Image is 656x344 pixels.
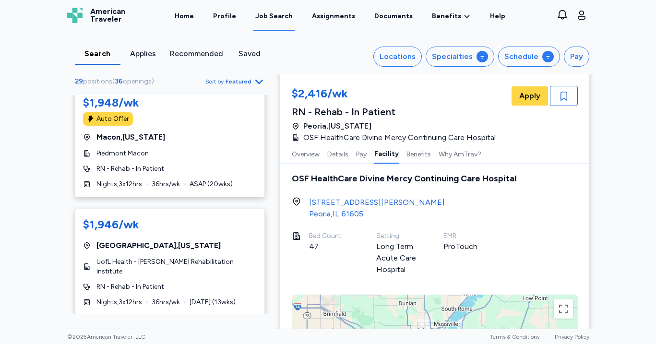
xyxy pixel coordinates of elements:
button: Specialties [426,47,494,67]
button: Sort byFeatured [205,76,265,87]
div: ( ) [75,77,158,86]
span: 36 hrs/wk [152,297,180,307]
div: 47 [309,241,353,252]
span: ASAP ( 20 wks) [190,179,233,189]
span: [GEOGRAPHIC_DATA] , [US_STATE] [96,240,221,251]
span: RN - Rehab - In Patient [96,164,164,174]
div: OSF HealthCare Divine Mercy Continuing Care Hospital [292,172,578,185]
div: Saved [231,48,269,59]
div: $1,948/wk [83,95,139,110]
div: ProTouch [443,241,488,252]
span: positions [83,77,112,85]
button: Pay [564,47,589,67]
button: Schedule [498,47,560,67]
img: Logo [67,8,83,23]
span: Nights , 3 x 12 hrs [96,179,142,189]
span: Nights , 3 x 12 hrs [96,297,142,307]
span: Apply [519,90,540,102]
div: $2,416/wk [292,86,501,103]
div: Pay [570,51,583,62]
div: Schedule [504,51,538,62]
div: EMR [443,231,488,241]
button: Toggle fullscreen view [554,299,573,319]
a: Job Search [253,1,295,31]
div: RN - Rehab - In Patient [292,105,501,119]
span: Featured [226,78,251,85]
span: Peoria , [US_STATE] [303,120,371,132]
button: Locations [373,47,422,67]
span: 36 hrs/wk [152,179,180,189]
span: 29 [75,77,83,85]
a: Benefits [432,12,471,21]
span: © 2025 American Traveler, LLC [67,333,145,341]
button: Why AmTrav? [439,143,481,164]
div: Long Term Acute Care Hospital [376,241,420,275]
a: Terms & Conditions [490,333,539,340]
div: [STREET_ADDRESS][PERSON_NAME] [309,197,445,208]
span: Sort by [205,78,224,85]
button: Facility [374,143,399,164]
div: Job Search [255,12,293,21]
button: Apply [512,86,548,106]
div: Auto Offer [96,114,129,124]
span: RN - Rehab - In Patient [96,282,164,292]
div: Recommended [170,48,223,59]
button: Details [327,143,348,164]
span: Benefits [432,12,461,21]
a: Privacy Policy [555,333,589,340]
button: Benefits [406,143,431,164]
div: $1,946/wk [83,217,139,232]
div: Setting [376,231,420,241]
div: Locations [380,51,416,62]
span: OSF HealthCare Divine Mercy Continuing Care Hospital [303,132,496,143]
span: [DATE] ( 13 wks) [190,297,236,307]
div: Bed Count [309,231,353,241]
div: Specialties [432,51,473,62]
span: UofL Health - [PERSON_NAME] Rehabilitation Institute [96,257,257,276]
div: Search [79,48,117,59]
span: American Traveler [90,8,125,23]
span: 36 [115,77,123,85]
div: Peoria , IL 61605 [309,208,445,220]
span: openings [123,77,152,85]
div: Applies [124,48,162,59]
a: [STREET_ADDRESS][PERSON_NAME]Peoria,IL 61605 [309,197,445,220]
button: Overview [292,143,320,164]
span: Macon , [US_STATE] [96,131,165,143]
button: Pay [356,143,367,164]
span: Piedmont Macon [96,149,149,158]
